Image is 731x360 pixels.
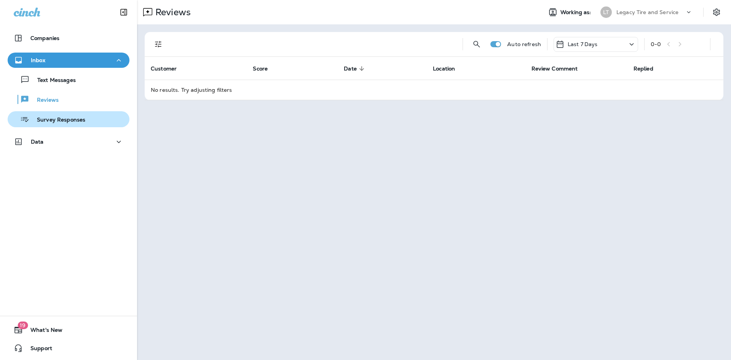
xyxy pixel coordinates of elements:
[152,6,191,18] p: Reviews
[8,134,129,149] button: Data
[531,66,578,72] span: Review Comment
[31,57,45,63] p: Inbox
[151,37,166,52] button: Filters
[23,345,52,354] span: Support
[151,66,177,72] span: Customer
[531,65,588,72] span: Review Comment
[8,341,129,356] button: Support
[113,5,134,20] button: Collapse Sidebar
[507,41,541,47] p: Auto refresh
[8,72,129,88] button: Text Messages
[568,41,598,47] p: Last 7 Days
[469,37,484,52] button: Search Reviews
[433,65,465,72] span: Location
[8,111,129,127] button: Survey Responses
[29,97,59,104] p: Reviews
[30,35,59,41] p: Companies
[634,65,663,72] span: Replied
[8,30,129,46] button: Companies
[8,91,129,107] button: Reviews
[710,5,723,19] button: Settings
[560,9,593,16] span: Working as:
[433,66,455,72] span: Location
[253,65,278,72] span: Score
[253,66,268,72] span: Score
[18,322,28,329] span: 19
[344,65,367,72] span: Date
[23,327,62,336] span: What's New
[8,53,129,68] button: Inbox
[616,9,678,15] p: Legacy Tire and Service
[29,117,85,124] p: Survey Responses
[8,322,129,338] button: 19What's New
[31,139,44,145] p: Data
[344,66,357,72] span: Date
[30,77,76,84] p: Text Messages
[600,6,612,18] div: LT
[651,41,661,47] div: 0 - 0
[145,80,723,100] td: No results. Try adjusting filters
[151,65,187,72] span: Customer
[634,66,653,72] span: Replied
